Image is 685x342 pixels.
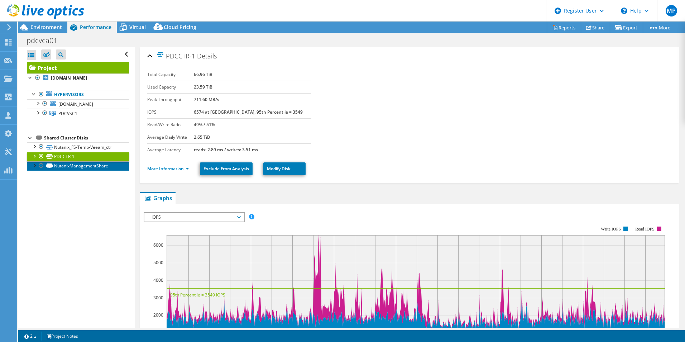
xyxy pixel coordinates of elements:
a: PDCVSC1 [27,109,129,118]
text: Write IOPS [601,227,621,232]
span: Virtual [129,24,146,30]
text: 95th Percentile = 3549 IOPS [170,292,225,298]
a: Export [610,22,643,33]
b: [DOMAIN_NAME] [51,75,87,81]
b: 23.59 TiB [194,84,212,90]
span: [DOMAIN_NAME] [58,101,93,107]
a: Project Notes [41,332,83,341]
span: IOPS [148,213,240,222]
span: Graphs [144,194,172,201]
a: Project [27,62,129,73]
a: More [643,22,676,33]
a: Exclude From Analysis [200,162,253,175]
a: NutanixManagementShare [27,161,129,171]
svg: \n [621,8,627,14]
span: Details [197,52,217,60]
text: 5000 [153,260,163,266]
b: 711.60 MB/s [194,96,219,103]
b: 2.65 TiB [194,134,210,140]
h1: pdcvca01 [23,37,68,44]
div: Shared Cluster Disks [44,134,129,142]
a: [DOMAIN_NAME] [27,99,129,109]
label: Read/Write Ratio [147,121,194,128]
a: More Information [147,166,189,172]
text: 3000 [153,295,163,301]
span: Cloud Pricing [164,24,196,30]
b: 66.96 TiB [194,71,212,77]
span: MP [666,5,677,16]
span: PDCCTR-1 [157,52,195,60]
label: Total Capacity [147,71,194,78]
a: 2 [19,332,42,341]
b: reads: 2.89 ms / writes: 3.51 ms [194,147,258,153]
span: Performance [80,24,111,30]
a: Modify Disk [263,162,306,175]
label: Average Latency [147,146,194,153]
label: Used Capacity [147,84,194,91]
span: Environment [30,24,62,30]
text: Read IOPS [635,227,655,232]
label: Average Daily Write [147,134,194,141]
a: Hypervisors [27,90,129,99]
span: PDCVSC1 [58,110,77,117]
b: 6574 at [GEOGRAPHIC_DATA], 95th Percentile = 3549 [194,109,303,115]
a: [DOMAIN_NAME] [27,73,129,83]
text: 6000 [153,242,163,248]
text: 2000 [153,312,163,318]
a: Share [581,22,610,33]
a: Nutanix_FS-Temp-Veeam_ctr [27,142,129,152]
b: 49% / 51% [194,122,215,128]
a: PDCCTR-1 [27,152,129,161]
a: Reports [547,22,581,33]
text: 4000 [153,277,163,283]
label: Peak Throughput [147,96,194,103]
label: IOPS [147,109,194,116]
